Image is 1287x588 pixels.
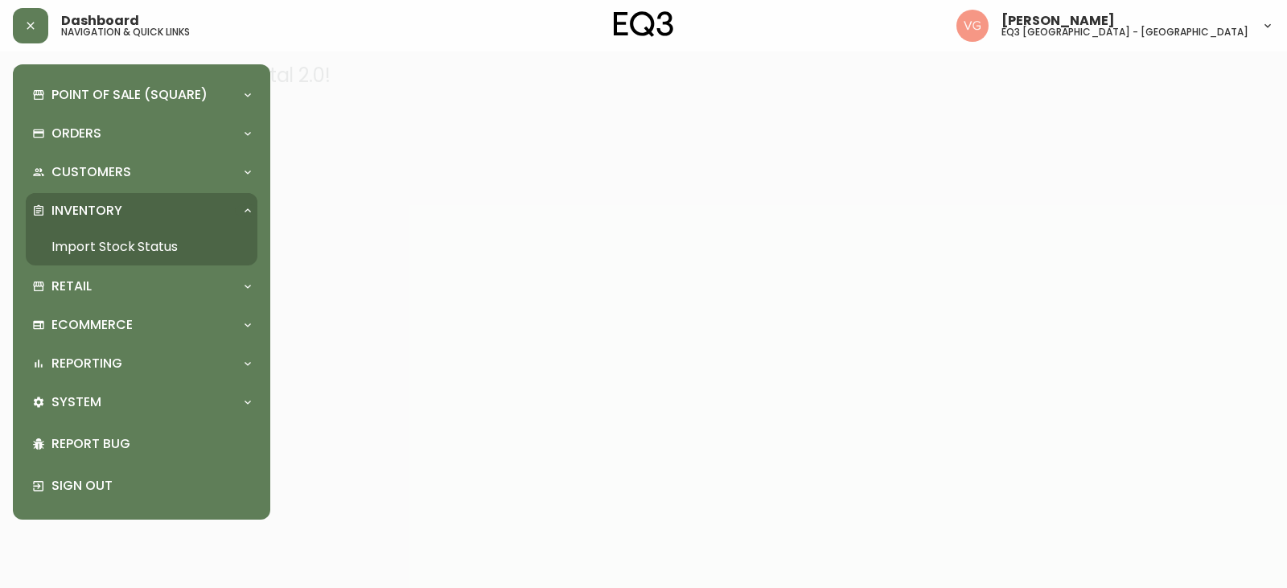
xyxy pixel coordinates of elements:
[51,435,251,453] p: Report Bug
[26,269,257,304] div: Retail
[51,393,101,411] p: System
[51,278,92,295] p: Retail
[26,116,257,151] div: Orders
[1001,27,1248,37] h5: eq3 [GEOGRAPHIC_DATA] - [GEOGRAPHIC_DATA]
[26,465,257,507] div: Sign Out
[1001,14,1115,27] span: [PERSON_NAME]
[51,355,122,372] p: Reporting
[956,10,989,42] img: 876f05e53c5b52231d7ee1770617069b
[61,27,190,37] h5: navigation & quick links
[51,86,208,104] p: Point of Sale (Square)
[26,346,257,381] div: Reporting
[51,477,251,495] p: Sign Out
[51,163,131,181] p: Customers
[51,202,122,220] p: Inventory
[26,384,257,420] div: System
[26,228,257,265] a: Import Stock Status
[61,14,139,27] span: Dashboard
[26,154,257,190] div: Customers
[26,307,257,343] div: Ecommerce
[51,316,133,334] p: Ecommerce
[26,193,257,228] div: Inventory
[26,423,257,465] div: Report Bug
[614,11,673,37] img: logo
[26,77,257,113] div: Point of Sale (Square)
[51,125,101,142] p: Orders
